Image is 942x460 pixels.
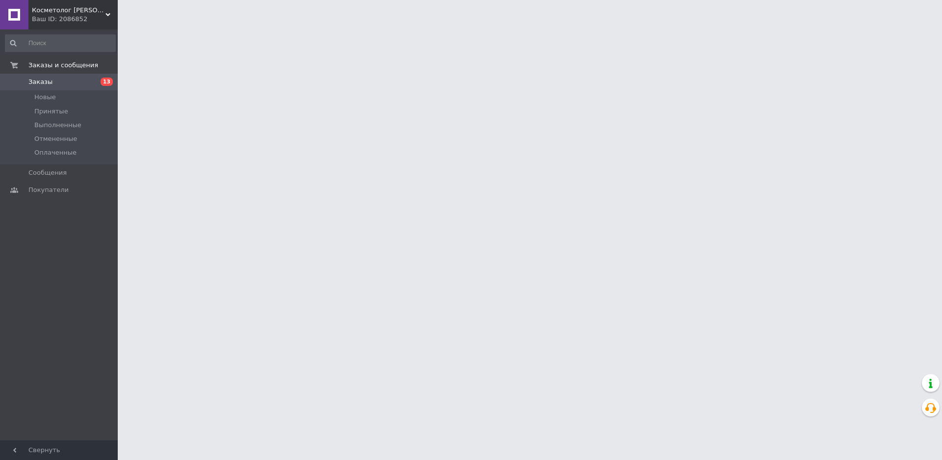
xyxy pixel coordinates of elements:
[28,78,52,86] span: Заказы
[28,168,67,177] span: Сообщения
[28,61,98,70] span: Заказы и сообщения
[28,186,69,194] span: Покупатели
[5,34,116,52] input: Поиск
[34,148,77,157] span: Оплаченные
[32,15,118,24] div: Ваш ID: 2086852
[101,78,113,86] span: 13
[34,135,77,143] span: Отмененные
[34,121,81,130] span: Выполненные
[32,6,105,15] span: Косметолог сервис lemag.ua
[34,93,56,102] span: Новые
[34,107,68,116] span: Принятые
